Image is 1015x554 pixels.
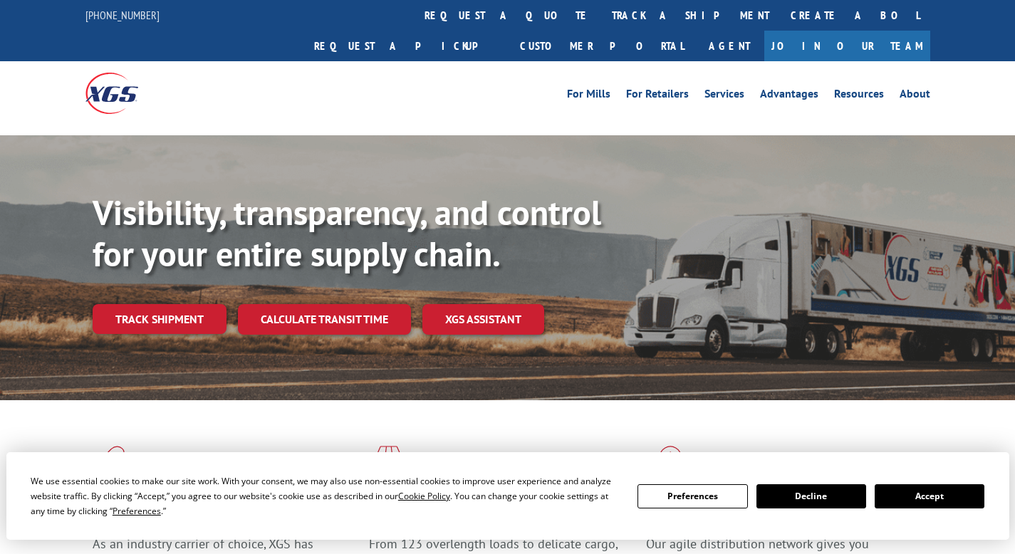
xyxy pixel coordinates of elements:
img: xgs-icon-focused-on-flooring-red [369,446,402,483]
span: Preferences [113,505,161,517]
a: XGS ASSISTANT [422,304,544,335]
a: Track shipment [93,304,227,334]
img: xgs-icon-flagship-distribution-model-red [646,446,695,483]
div: Cookie Consent Prompt [6,452,1009,540]
a: Advantages [760,88,818,104]
a: Agent [694,31,764,61]
a: Join Our Team [764,31,930,61]
button: Decline [756,484,866,508]
a: [PHONE_NUMBER] [85,8,160,22]
img: xgs-icon-total-supply-chain-intelligence-red [93,446,137,483]
a: For Mills [567,88,610,104]
b: Visibility, transparency, and control for your entire supply chain. [93,190,601,276]
button: Preferences [637,484,747,508]
a: About [900,88,930,104]
a: Request a pickup [303,31,509,61]
a: Services [704,88,744,104]
a: Customer Portal [509,31,694,61]
a: Calculate transit time [238,304,411,335]
button: Accept [875,484,984,508]
div: We use essential cookies to make our site work. With your consent, we may also use non-essential ... [31,474,620,518]
a: Resources [834,88,884,104]
a: For Retailers [626,88,689,104]
span: Cookie Policy [398,490,450,502]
